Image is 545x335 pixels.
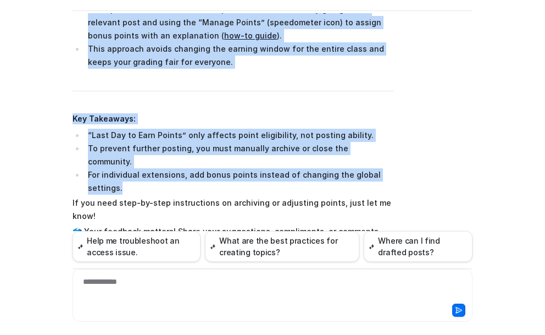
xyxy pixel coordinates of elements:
li: This approach avoids changing the earning window for the entire class and keeps your grading fair... [85,42,394,69]
a: how-to guide [224,31,277,40]
p: 🗳️ Your feedback matters! Share your suggestions, compliments, or comments about Knowbot here: [73,225,394,251]
li: To prevent further posting, you must manually archive or close the community. [85,142,394,168]
button: Help me troubleshoot an access issue. [73,231,201,262]
button: What are the best practices for creating topics? [205,231,359,262]
li: For individual extensions, add bonus points instead of changing the global settings. [85,168,394,195]
li: “Last Day to Earn Points” only affects point eligibility, not posting ability. [85,129,394,142]
p: If you need step-by-step instructions on archiving or adjusting points, just let me know! [73,196,394,223]
h4: Key Takeaways: [73,113,394,124]
button: Where can I find drafted posts? [364,231,472,262]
